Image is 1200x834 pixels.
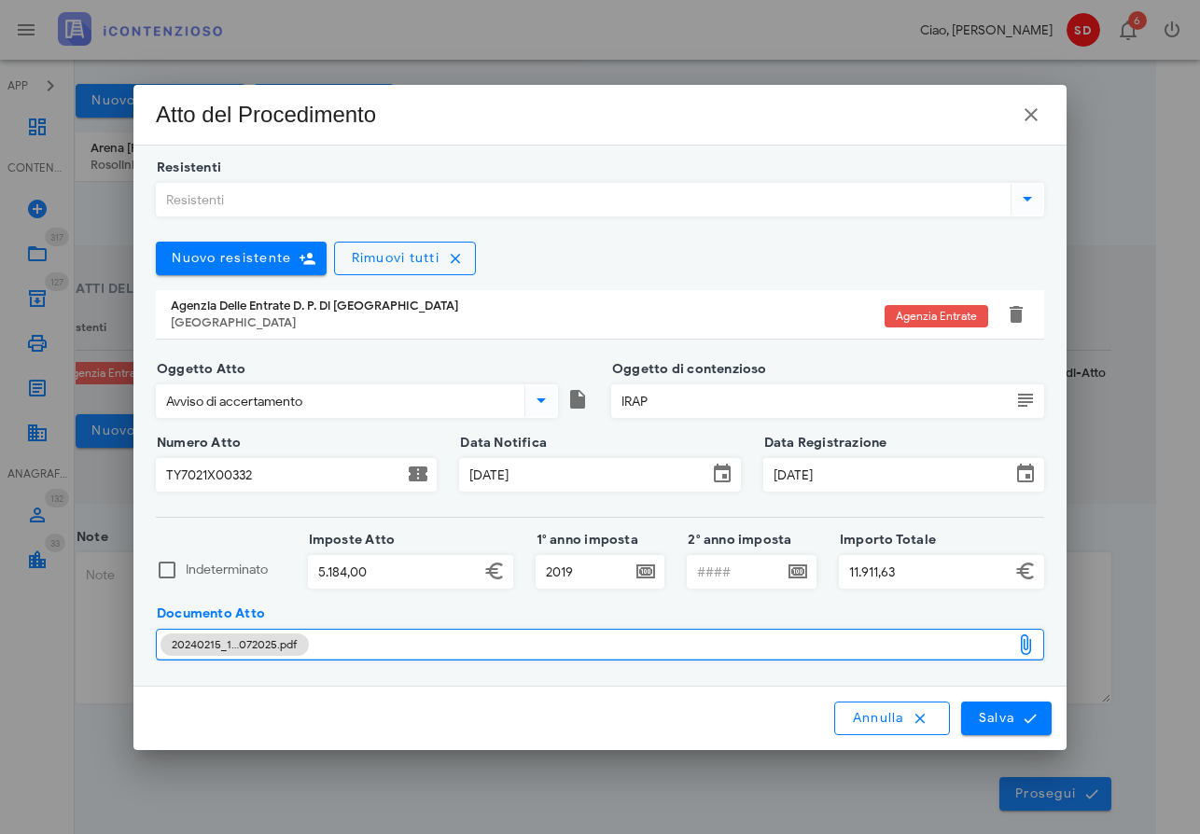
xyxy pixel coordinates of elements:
button: Annulla [834,702,950,735]
label: Data Notifica [454,434,547,452]
label: 1° anno imposta [531,531,638,549]
span: Annulla [852,710,932,727]
input: Imposte Atto [309,556,480,588]
label: Indeterminato [186,561,286,579]
label: Data Registrazione [759,434,887,452]
button: Rimuovi tutti [334,242,476,275]
input: Oggetto Atto [157,385,521,417]
label: Oggetto di contenzioso [607,360,767,379]
div: [GEOGRAPHIC_DATA] [171,315,885,330]
span: Nuovo resistente [171,250,291,266]
label: Resistenti [151,159,221,177]
input: Numero Atto [157,459,403,491]
input: #### [688,556,783,588]
label: Documento Atto [151,605,265,623]
label: Numero Atto [151,434,241,452]
input: Resistenti [157,184,1007,215]
button: Nuovo resistente [156,242,327,275]
button: Salva [961,702,1053,735]
label: Importo Totale [834,531,936,549]
div: Atto del Procedimento [156,100,376,130]
label: 2° anno imposta [682,531,791,549]
label: Oggetto Atto [151,360,246,379]
input: Importo Totale [840,556,1011,588]
input: #### [537,556,632,588]
span: Rimuovi tutti [350,250,440,266]
button: Elimina [1005,303,1027,326]
div: Agenzia Delle Entrate D. P. Di [GEOGRAPHIC_DATA] [171,299,885,313]
input: Oggetto di contenzioso [612,385,1011,417]
label: Imposte Atto [303,531,396,549]
span: Agenzia Entrate [896,305,977,327]
span: Salva [978,710,1036,727]
span: 20240215_1…072025.pdf [172,633,298,656]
